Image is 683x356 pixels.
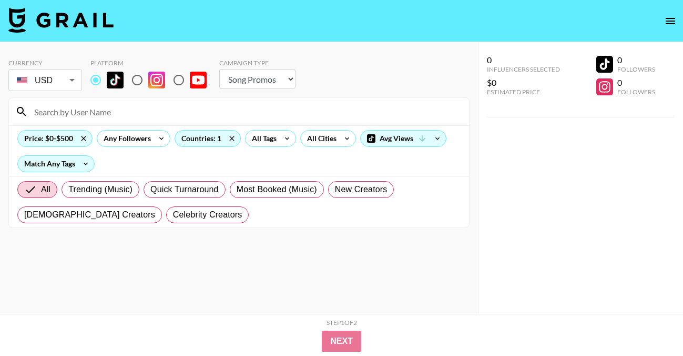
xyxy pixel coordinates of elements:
div: Step 1 of 2 [327,319,357,327]
span: [DEMOGRAPHIC_DATA] Creators [24,209,155,221]
div: Campaign Type [219,59,295,67]
span: Quick Turnaround [150,183,219,196]
input: Search by User Name [28,103,463,120]
span: Celebrity Creators [173,209,242,221]
div: $0 [487,77,560,88]
div: Currency [8,59,82,67]
span: New Creators [335,183,388,196]
div: Match Any Tags [18,156,94,172]
div: 0 [617,55,655,65]
span: All [41,183,50,196]
div: 0 [487,55,560,65]
img: Instagram [148,72,165,88]
div: All Cities [301,131,339,146]
span: Most Booked (Music) [237,183,317,196]
div: Avg Views [361,131,446,146]
div: Platform [90,59,215,67]
button: Next [322,331,361,352]
iframe: Drift Widget Chat Controller [630,303,670,343]
div: Followers [617,88,655,96]
div: Countries: 1 [175,131,240,146]
img: YouTube [190,72,207,88]
div: Estimated Price [487,88,560,96]
img: Grail Talent [8,7,114,33]
div: Followers [617,65,655,73]
div: 0 [617,77,655,88]
div: Influencers Selected [487,65,560,73]
div: All Tags [246,131,279,146]
div: Price: $0-$500 [18,131,92,146]
img: TikTok [107,72,124,88]
div: USD [11,71,80,90]
button: open drawer [660,11,681,32]
span: Trending (Music) [68,183,132,196]
div: Any Followers [97,131,153,146]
